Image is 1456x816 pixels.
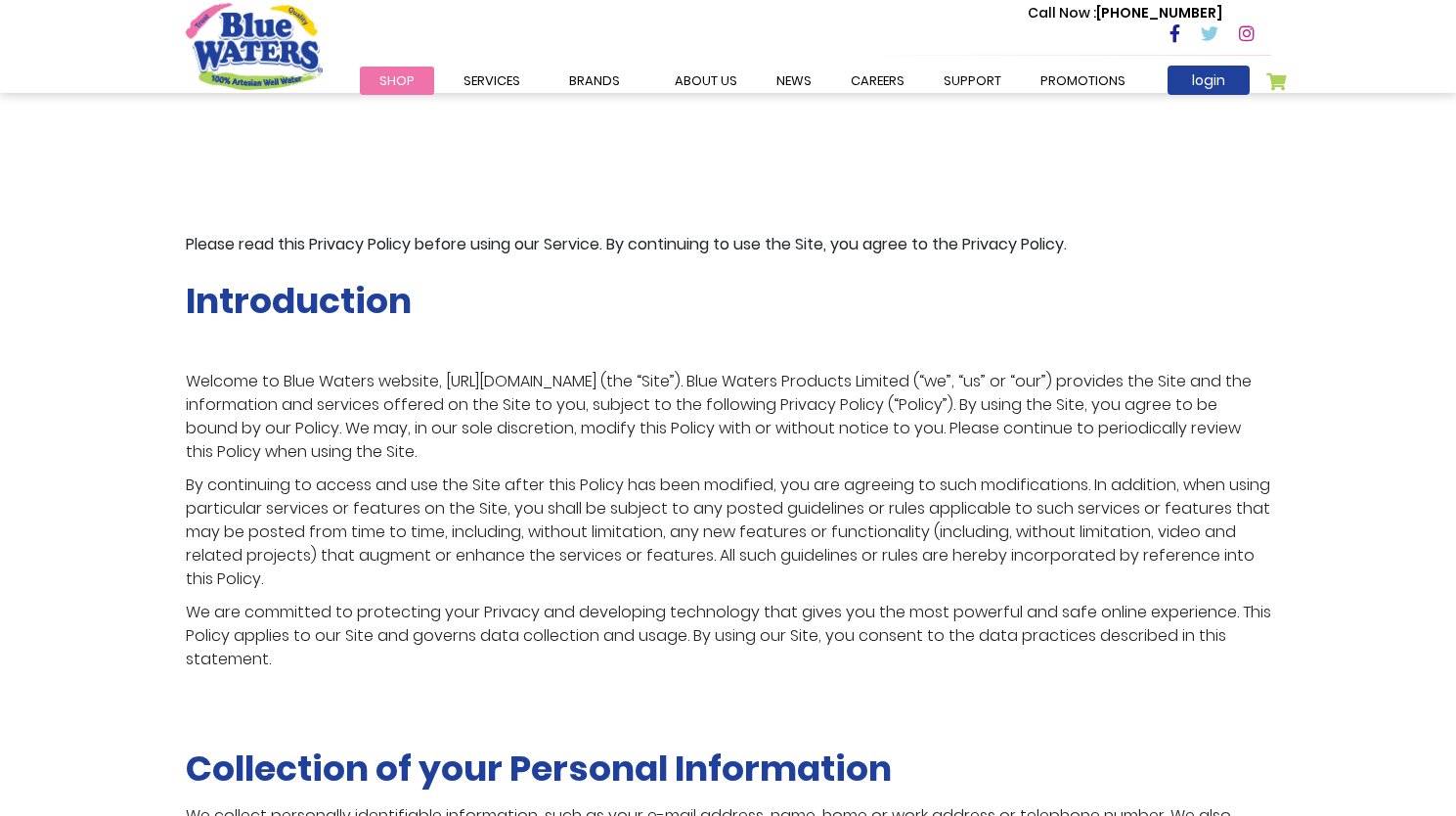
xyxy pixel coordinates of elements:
p: By continuing to access and use the Site after this Policy has been modified, you are agreeing to... [186,474,1271,591]
a: News [757,67,831,95]
h2: Introduction [186,280,1271,322]
a: support [924,67,1021,95]
a: careers [831,67,924,95]
a: store logo [186,3,323,89]
p: Welcome to Blue Waters website, [URL][DOMAIN_NAME] (the “Site”). Blue Waters Products Limited (“w... [186,370,1271,464]
a: Promotions [1021,67,1145,95]
div: Please read this Privacy Policy before using our Service. By continuing to use the Site, you agre... [186,233,1271,256]
h2: Collection of your Personal Information [186,748,1271,790]
p: We are committed to protecting your Privacy and developing technology that gives you the most pow... [186,601,1271,671]
a: login [1168,66,1250,95]
span: Call Now : [1028,3,1096,23]
a: about us [655,67,757,95]
p: [PHONE_NUMBER] [1028,3,1222,23]
span: Shop [379,71,415,90]
span: Brands [569,71,620,90]
span: Services [463,71,520,90]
